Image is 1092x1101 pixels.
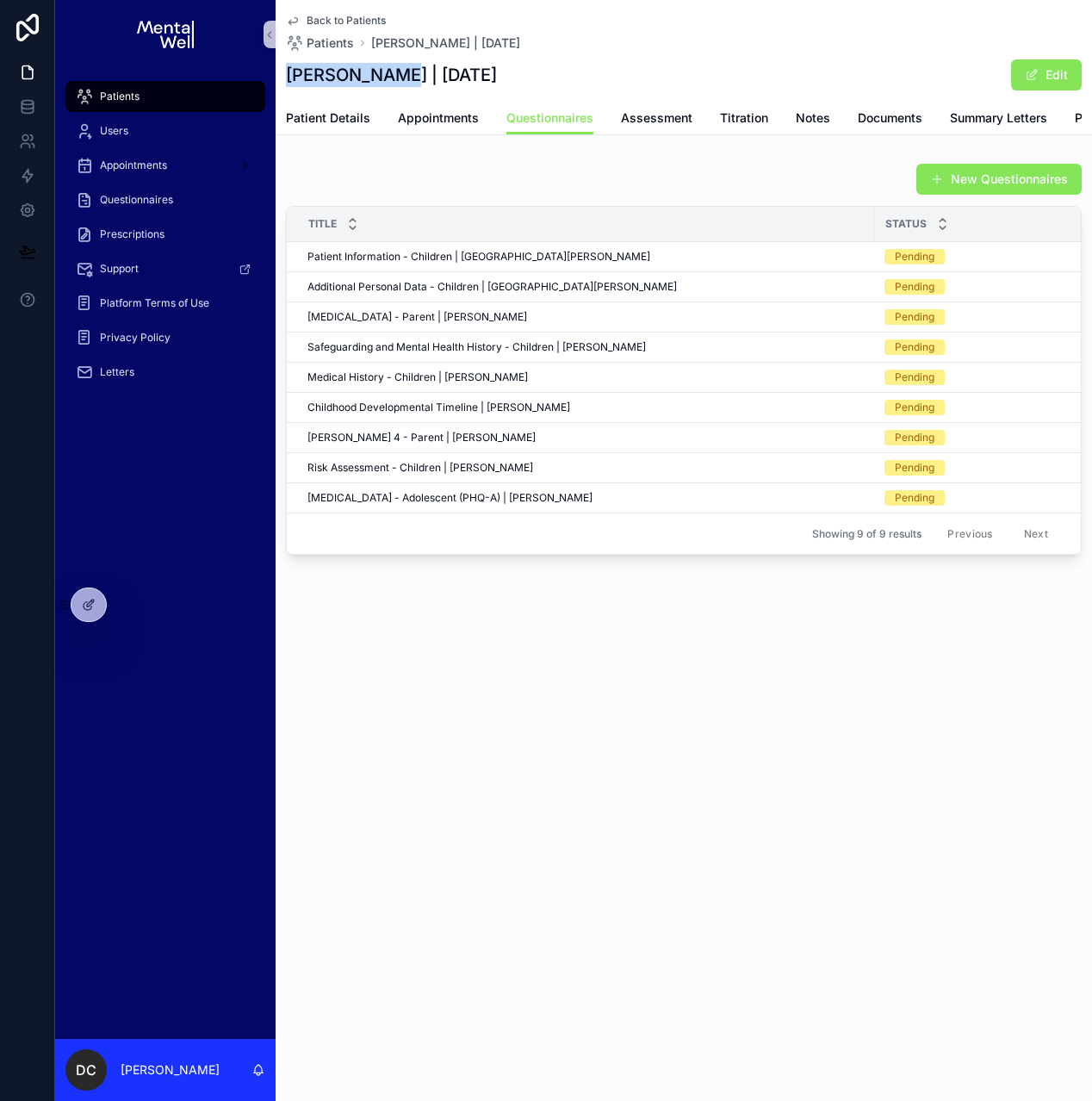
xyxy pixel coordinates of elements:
[307,461,533,475] span: Risk Assessment - Children | [PERSON_NAME]
[307,250,650,264] span: Patient Information - Children | [GEOGRAPHIC_DATA][PERSON_NAME]
[1011,59,1082,90] button: Edit
[307,280,864,294] a: Additional Personal Data - Children | [GEOGRAPHIC_DATA][PERSON_NAME]
[65,253,265,284] a: Support
[895,249,934,264] div: Pending
[950,109,1047,127] span: Summary Letters
[720,103,768,137] a: Titration
[100,227,164,241] span: Prescriptions
[812,527,921,541] span: Showing 9 of 9 results
[100,331,171,345] span: Privacy Policy
[307,401,570,414] span: Childhood Developmental Timeline | [PERSON_NAME]
[307,14,386,28] span: Back to Patients
[307,491,593,505] span: [MEDICAL_DATA] - Adolescent (PHQ-A) | [PERSON_NAME]
[621,109,692,127] span: Assessment
[286,63,497,87] h1: [PERSON_NAME] | [DATE]
[895,430,934,445] div: Pending
[100,296,209,310] span: Platform Terms of Use
[137,21,193,48] img: App logo
[65,150,265,181] a: Appointments
[100,124,128,138] span: Users
[916,164,1082,195] button: New Questionnaires
[65,184,265,215] a: Questionnaires
[895,400,934,415] div: Pending
[506,109,593,127] span: Questionnaires
[65,288,265,319] a: Platform Terms of Use
[895,490,934,506] div: Pending
[307,250,864,264] a: Patient Information - Children | [GEOGRAPHIC_DATA][PERSON_NAME]
[307,461,864,475] a: Risk Assessment - Children | [PERSON_NAME]
[307,310,527,324] span: [MEDICAL_DATA] - Parent | [PERSON_NAME]
[307,280,677,294] span: Additional Personal Data - Children | [GEOGRAPHIC_DATA][PERSON_NAME]
[76,1060,96,1080] span: DC
[307,401,864,414] a: Childhood Developmental Timeline | [PERSON_NAME]
[307,340,864,354] a: Safeguarding and Mental Health History - Children | [PERSON_NAME]
[100,90,140,103] span: Patients
[858,103,922,137] a: Documents
[796,109,830,127] span: Notes
[950,103,1047,137] a: Summary Letters
[100,193,173,207] span: Questionnaires
[307,431,864,445] a: [PERSON_NAME] 4 - Parent | [PERSON_NAME]
[621,103,692,137] a: Assessment
[65,322,265,353] a: Privacy Policy
[65,115,265,146] a: Users
[65,219,265,250] a: Prescriptions
[885,217,927,231] span: Status
[895,309,934,325] div: Pending
[286,109,370,127] span: Patient Details
[858,109,922,127] span: Documents
[307,310,864,324] a: [MEDICAL_DATA] - Parent | [PERSON_NAME]
[307,340,646,354] span: Safeguarding and Mental Health History - Children | [PERSON_NAME]
[506,103,593,135] a: Questionnaires
[307,491,864,505] a: [MEDICAL_DATA] - Adolescent (PHQ-A) | [PERSON_NAME]
[55,69,276,410] div: scrollable content
[307,370,864,384] a: Medical History - Children | [PERSON_NAME]
[895,460,934,476] div: Pending
[307,431,536,445] span: [PERSON_NAME] 4 - Parent | [PERSON_NAME]
[895,370,934,385] div: Pending
[65,357,265,388] a: Letters
[398,109,479,127] span: Appointments
[308,217,337,231] span: Title
[65,81,265,112] a: Patients
[895,279,934,295] div: Pending
[398,103,479,137] a: Appointments
[100,262,139,276] span: Support
[307,34,354,52] span: Patients
[307,370,528,384] span: Medical History - Children | [PERSON_NAME]
[286,103,370,137] a: Patient Details
[796,103,830,137] a: Notes
[720,109,768,127] span: Titration
[100,365,134,379] span: Letters
[100,159,167,172] span: Appointments
[121,1061,220,1079] p: [PERSON_NAME]
[286,14,386,28] a: Back to Patients
[286,34,354,52] a: Patients
[371,34,520,52] a: [PERSON_NAME] | [DATE]
[895,339,934,355] div: Pending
